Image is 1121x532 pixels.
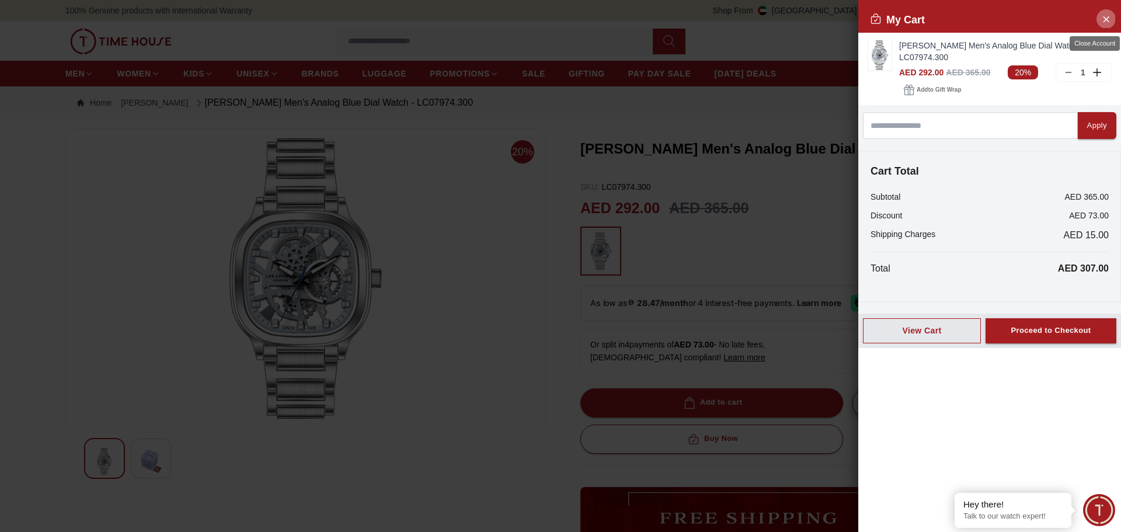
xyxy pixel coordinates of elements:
button: Close Account [1096,9,1115,28]
p: Talk to our watch expert! [963,512,1063,521]
p: AED 365.00 [1065,191,1109,203]
div: View Cart [873,325,971,336]
p: AED 307.00 [1058,262,1109,276]
h2: My Cart [870,12,925,28]
span: AED 15.00 [1064,228,1109,242]
p: AED 73.00 [1069,210,1109,221]
img: ... [868,40,892,70]
h4: Cart Total [871,163,1109,179]
p: Total [871,262,890,276]
span: AED 365.00 [946,68,990,77]
button: Proceed to Checkout [986,318,1116,343]
button: Addto Gift Wrap [899,82,966,98]
p: 1 [1078,67,1088,78]
span: Add to Gift Wrap [917,84,961,96]
span: AED 292.00 [899,68,944,77]
p: Discount [871,210,902,221]
button: Apply [1078,112,1116,139]
a: [PERSON_NAME] Men's Analog Blue Dial Watch - LC07974.300 [899,40,1112,63]
button: View Cart [863,318,981,343]
div: Apply [1087,119,1107,133]
div: Proceed to Checkout [1011,324,1091,338]
div: Close Account [1070,36,1120,51]
span: 20% [1008,65,1038,79]
p: Shipping Charges [871,228,935,242]
p: Subtotal [871,191,900,203]
div: Chat Widget [1083,494,1115,526]
div: Hey there! [963,499,1063,510]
